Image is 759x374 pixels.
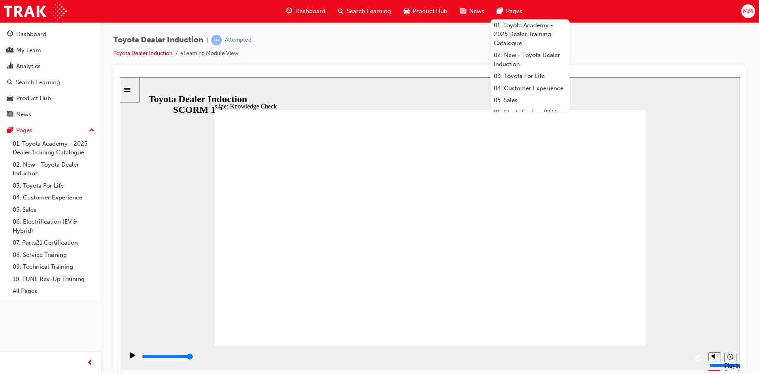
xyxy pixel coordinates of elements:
span: guage-icon [7,31,13,38]
button: Pages [3,123,98,138]
a: News [3,107,98,122]
a: My Team [3,43,98,58]
div: Dashboard [16,30,46,39]
div: playback controls [4,268,585,294]
a: Search Learning [3,75,98,90]
span: search-icon [7,79,13,86]
a: search-iconSearch Learning [332,3,397,19]
a: 01. Toyota Academy - 2025 Dealer Training Catalogue [9,138,98,159]
a: 07. Parts21 Certification [9,237,98,249]
span: prev-icon [87,358,93,368]
div: News [16,110,31,119]
button: MM [741,4,755,18]
span: pages-icon [497,6,503,16]
li: eLearning Module View [180,49,238,58]
button: Play (Ctrl+Alt+P) [4,275,17,288]
button: Replay (Ctrl+Alt+R) [573,275,585,287]
a: guage-iconDashboard [280,3,332,19]
div: Analytics [16,62,41,71]
span: chart-icon [7,63,13,70]
span: car-icon [7,95,13,102]
a: 10. TUNE Rev-Up Training [9,273,98,285]
span: pages-icon [7,127,13,134]
a: 06. Electrification (EV & Hybrid) [491,106,570,127]
div: Search Learning [16,78,60,87]
div: Pages [16,126,32,135]
button: DashboardMy TeamAnalyticsSearch LearningProduct HubNews [3,25,98,123]
a: 03. Toyota For Life [491,70,570,82]
span: news-icon [460,6,466,16]
img: Trak [4,2,67,20]
a: 04. Customer Experience [491,82,570,95]
a: Dashboard [3,27,98,42]
a: 06. Electrification (EV & Hybrid) [9,216,98,237]
a: Analytics [3,59,98,74]
span: car-icon [404,6,410,16]
div: Playback Speed [604,285,616,299]
span: MM [743,7,753,16]
a: 03. Toyota For Life [9,180,98,192]
span: up-icon [89,125,94,136]
span: News [469,7,484,16]
button: Playback speed [604,275,617,285]
span: learningRecordVerb_ATTEMPT-icon [211,35,222,46]
a: 02. New - Toyota Dealer Induction [9,159,98,180]
a: news-iconNews [454,3,491,19]
a: pages-iconPages [491,3,529,19]
span: Pages [506,7,522,16]
a: 05. Sales [491,94,570,106]
a: 08. Service Training [9,249,98,261]
input: volume [589,285,640,291]
div: misc controls [585,268,616,294]
div: Attempted [225,36,251,44]
div: My Team [16,46,41,55]
span: search-icon [338,6,344,16]
input: slide progress [22,276,73,283]
a: 02. New - Toyota Dealer Induction [491,49,570,70]
span: news-icon [7,111,13,118]
div: Product Hub [16,94,51,103]
button: Mute (Ctrl+Alt+M) [589,275,601,284]
span: Search Learning [347,7,391,16]
span: Dashboard [295,7,325,16]
a: Toyota Dealer Induction [113,50,172,57]
span: guage-icon [286,6,292,16]
a: car-iconProduct Hub [397,3,454,19]
a: 04. Customer Experience [9,192,98,204]
a: All Pages [9,285,98,297]
span: Product Hub [413,7,447,16]
a: 01. Toyota Academy - 2025 Dealer Training Catalogue [491,19,570,49]
a: Product Hub [3,91,98,106]
span: Toyota Dealer Induction [113,36,203,45]
span: people-icon [7,47,13,54]
a: 09. Technical Training [9,261,98,273]
a: 05. Sales [9,204,98,216]
span: | [206,36,208,45]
